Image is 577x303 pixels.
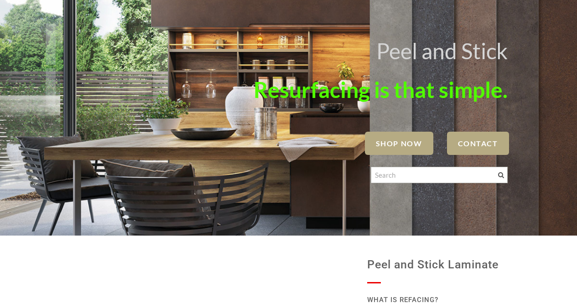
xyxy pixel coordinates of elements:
font: Peel and Stick ​ [376,38,508,64]
span: Search [498,172,504,178]
a: Contact [447,132,509,155]
input: Search [371,167,508,183]
font: Resurfacing is that simple. [254,77,508,103]
a: SHOP NOW [365,132,433,155]
h1: Peel and Stick Laminate [367,254,508,276]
